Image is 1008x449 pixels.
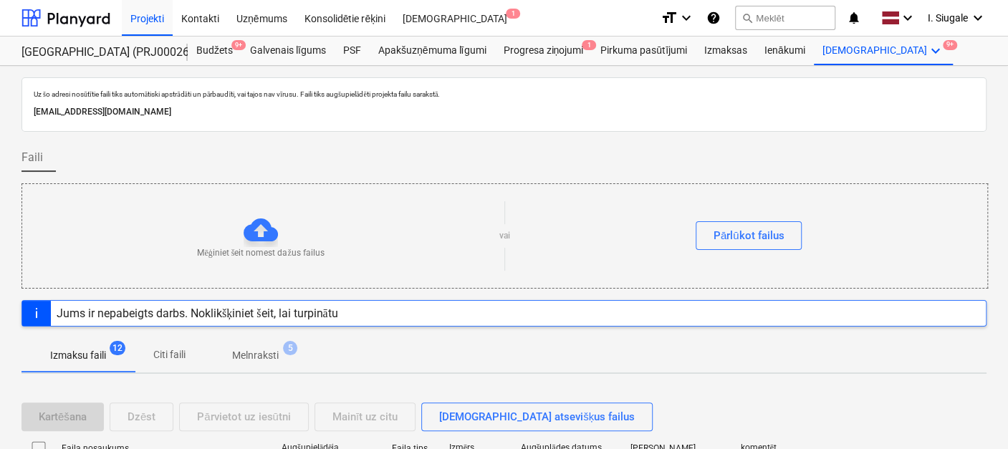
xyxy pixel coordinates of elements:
span: 1 [506,9,520,19]
p: [EMAIL_ADDRESS][DOMAIN_NAME] [34,105,974,120]
div: [GEOGRAPHIC_DATA] (PRJ0002627, K-1 un K-2(2.kārta) 2601960 [21,45,171,60]
div: Jums ir nepabeigts darbs. Noklikšķiniet šeit, lai turpinātu [57,306,338,320]
button: [DEMOGRAPHIC_DATA] atsevišķus failus [421,402,653,431]
i: keyboard_arrow_down [927,42,944,59]
span: Faili [21,149,43,166]
button: Meklēt [735,6,835,30]
a: Budžets9+ [188,37,241,65]
span: 12 [110,341,125,355]
a: PSF [335,37,370,65]
i: keyboard_arrow_down [678,9,695,26]
div: Budžets [188,37,241,65]
span: 9+ [231,40,246,50]
button: Pārlūkot failus [696,221,802,250]
div: Mēģiniet šeit nomest dažus failusvaiPārlūkot failus [21,183,988,289]
p: Izmaksu faili [50,348,106,363]
span: 5 [283,341,297,355]
i: notifications [847,9,861,26]
iframe: Chat Widget [936,380,1008,449]
a: Izmaksas [696,37,756,65]
p: Mēģiniet šeit nomest dažus failus [197,247,324,259]
span: 9+ [943,40,957,50]
a: Pirkuma pasūtījumi [592,37,696,65]
div: Progresa ziņojumi [494,37,592,65]
span: I. Siugale [928,12,968,24]
p: vai [499,230,510,242]
p: Uz šo adresi nosūtītie faili tiks automātiski apstrādāti un pārbaudīti, vai tajos nav vīrusu. Fai... [34,90,974,99]
i: Zināšanu pamats [706,9,721,26]
a: Progresa ziņojumi1 [494,37,592,65]
a: Ienākumi [756,37,814,65]
span: search [741,12,753,24]
p: Melnraksti [232,348,279,363]
span: 1 [582,40,596,50]
a: Apakšuzņēmuma līgumi [370,37,494,65]
a: Galvenais līgums [241,37,335,65]
i: keyboard_arrow_down [969,9,987,26]
i: format_size [661,9,678,26]
i: keyboard_arrow_down [899,9,916,26]
p: Citi faili [152,347,186,362]
div: Pārlūkot failus [714,226,784,245]
div: [DEMOGRAPHIC_DATA] atsevišķus failus [439,407,635,426]
div: [DEMOGRAPHIC_DATA] [814,37,953,65]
